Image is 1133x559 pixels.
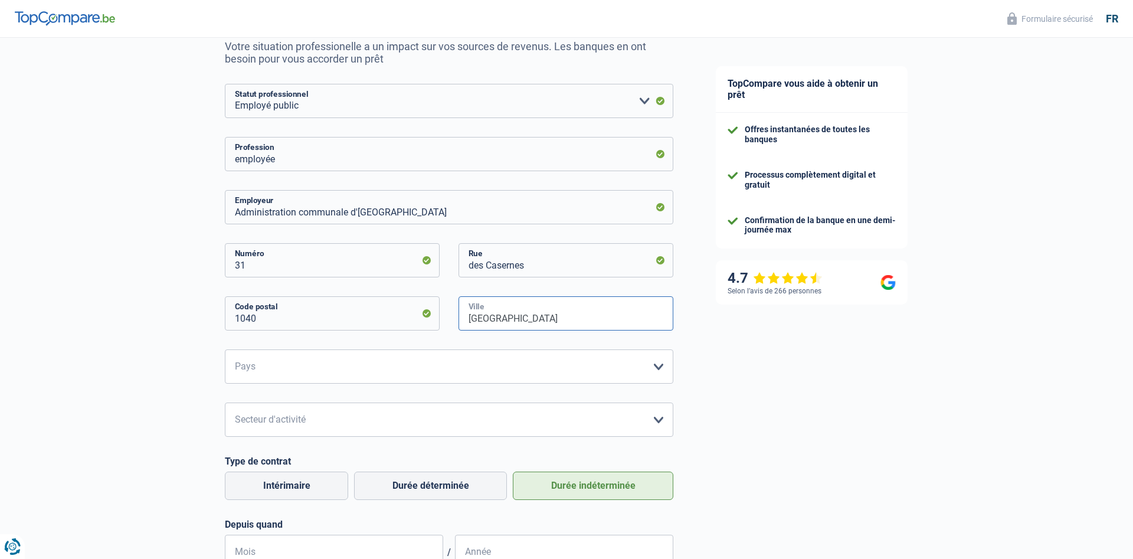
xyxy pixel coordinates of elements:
label: Intérimaire [225,472,348,500]
label: Depuis quand [225,519,673,530]
p: Votre situation professionelle a un impact sur vos sources de revenus. Les banques en ont besoin ... [225,40,673,65]
div: TopCompare vous aide à obtenir un prêt [716,66,908,113]
img: Advertisement [3,444,4,445]
div: fr [1106,12,1118,25]
div: 4.7 [728,270,823,287]
button: Formulaire sécurisé [1000,9,1100,28]
label: Durée indéterminée [513,472,673,500]
span: / [443,547,455,558]
div: Processus complètement digital et gratuit [745,170,896,190]
div: Selon l’avis de 266 personnes [728,287,821,295]
div: Offres instantanées de toutes les banques [745,125,896,145]
div: Confirmation de la banque en une demi-journée max [745,215,896,236]
img: TopCompare Logo [15,11,115,25]
label: Durée déterminée [354,472,507,500]
label: Type de contrat [225,456,673,467]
